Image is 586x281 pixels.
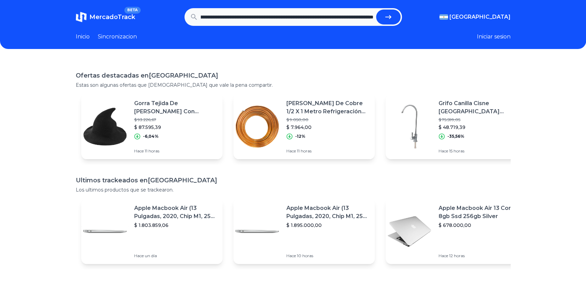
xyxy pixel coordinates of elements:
[439,14,448,20] img: Argentina
[76,12,87,22] img: MercadoTrack
[439,222,521,229] p: $ 678.000,00
[286,99,369,116] p: [PERSON_NAME] De Cobre 1/2 X 1 Metro Refrigeración 12.7mm
[134,204,217,220] p: Apple Macbook Air (13 Pulgadas, 2020, Chip M1, 256 Gb De Ssd, 8 Gb De Ram) - Plata
[134,222,217,229] p: $ 1.803.859,06
[81,208,129,255] img: Featured image
[76,71,511,80] h1: Ofertas destacadas en [GEOGRAPHIC_DATA]
[286,148,369,154] p: Hace 11 horas
[143,134,159,139] p: -6,04%
[286,222,369,229] p: $ 1.895.000,00
[233,94,375,159] a: Featured image[PERSON_NAME] De Cobre 1/2 X 1 Metro Refrigeración 12.7mm$ 9.050,00$ 7.964,00-12%Ha...
[439,13,511,21] button: [GEOGRAPHIC_DATA]
[439,124,521,131] p: $ 48.719,39
[286,253,369,259] p: Hace 10 horas
[124,7,140,14] span: BETA
[76,33,90,41] a: Inicio
[439,204,521,220] p: Apple Macbook Air 13 Core I5 8gb Ssd 256gb Silver
[233,208,281,255] img: Featured image
[81,103,129,150] img: Featured image
[76,12,135,22] a: MercadoTrackBETA
[81,94,223,159] a: Featured imageGorra Tejida De [PERSON_NAME] Con Sombrero De Bruja Para Muj$ 93.226,67$ 87.595,39-...
[233,199,375,264] a: Featured imageApple Macbook Air (13 Pulgadas, 2020, Chip M1, 256 Gb De Ssd, 8 Gb De Ram) - Plata$...
[134,148,217,154] p: Hace 11 horas
[76,176,511,185] h1: Ultimos trackeados en [GEOGRAPHIC_DATA]
[286,124,369,131] p: $ 7.964,00
[76,82,511,88] p: Estas son algunas ofertas que [DEMOGRAPHIC_DATA] que vale la pena compartir.
[295,134,305,139] p: -12%
[439,117,521,122] p: $ 75.599,05
[386,208,433,255] img: Featured image
[439,99,521,116] p: Grifo Canilla Cisne [GEOGRAPHIC_DATA] Inoxidable Filtro Purificador Agua
[439,148,521,154] p: Hace 15 horas
[386,94,527,159] a: Featured imageGrifo Canilla Cisne [GEOGRAPHIC_DATA] Inoxidable Filtro Purificador Agua$ 75.599,05...
[447,134,464,139] p: -35,56%
[386,103,433,150] img: Featured image
[134,253,217,259] p: Hace un día
[477,33,511,41] button: Iniciar sesion
[233,103,281,150] img: Featured image
[439,253,521,259] p: Hace 12 horas
[286,117,369,122] p: $ 9.050,00
[76,186,511,193] p: Los ultimos productos que se trackearon.
[286,204,369,220] p: Apple Macbook Air (13 Pulgadas, 2020, Chip M1, 256 Gb De Ssd, 8 Gb De Ram) - Plata
[98,33,137,41] a: Sincronizacion
[134,99,217,116] p: Gorra Tejida De [PERSON_NAME] Con Sombrero De Bruja Para Muj
[81,199,223,264] a: Featured imageApple Macbook Air (13 Pulgadas, 2020, Chip M1, 256 Gb De Ssd, 8 Gb De Ram) - Plata$...
[134,117,217,122] p: $ 93.226,67
[449,13,511,21] span: [GEOGRAPHIC_DATA]
[386,199,527,264] a: Featured imageApple Macbook Air 13 Core I5 8gb Ssd 256gb Silver$ 678.000,00Hace 12 horas
[89,13,135,21] span: MercadoTrack
[134,124,217,131] p: $ 87.595,39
